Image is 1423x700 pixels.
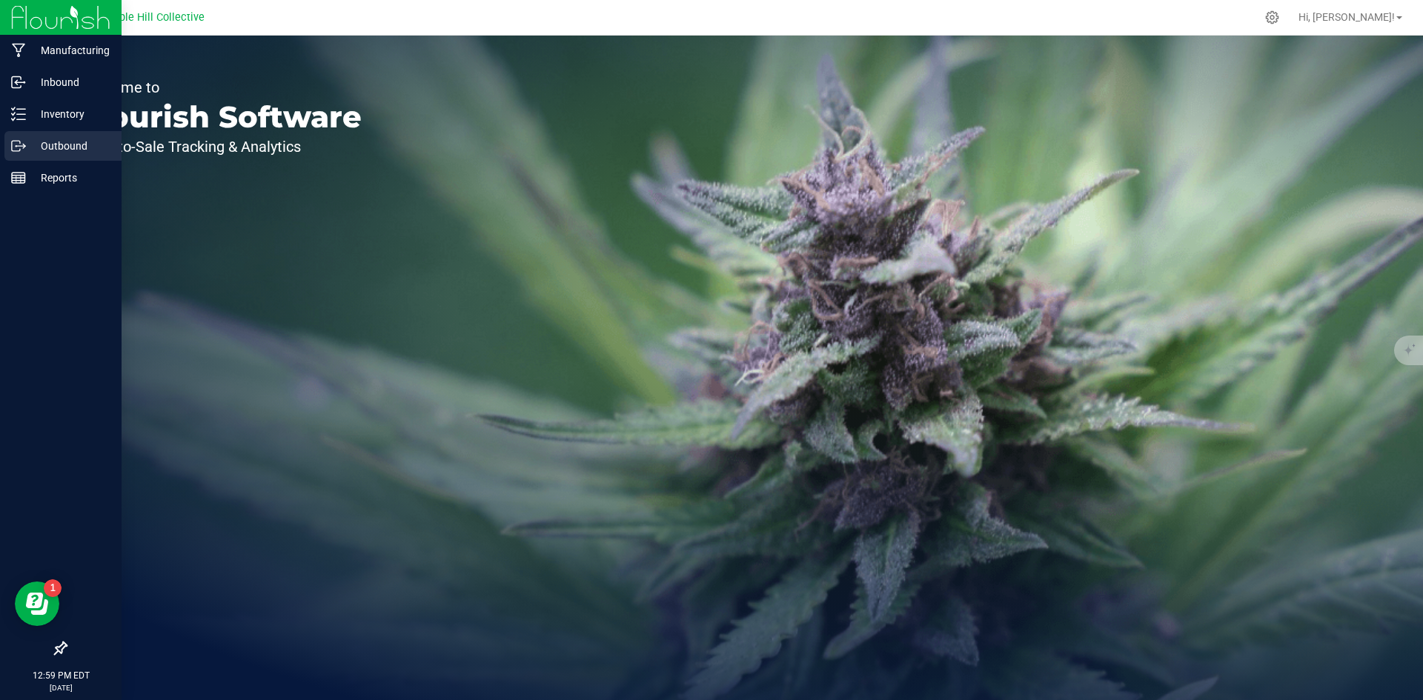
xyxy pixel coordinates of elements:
span: Hi, [PERSON_NAME]! [1298,11,1395,23]
div: Manage settings [1263,10,1281,24]
p: Welcome to [80,80,362,95]
p: Manufacturing [26,41,115,59]
p: Inventory [26,105,115,123]
iframe: Resource center unread badge [44,579,62,597]
p: [DATE] [7,682,115,693]
inline-svg: Manufacturing [11,43,26,58]
inline-svg: Outbound [11,139,26,153]
inline-svg: Inventory [11,107,26,121]
inline-svg: Reports [11,170,26,185]
p: 12:59 PM EDT [7,669,115,682]
p: Reports [26,169,115,187]
p: Seed-to-Sale Tracking & Analytics [80,139,362,154]
p: Inbound [26,73,115,91]
span: Temple Hill Collective [98,11,205,24]
p: Outbound [26,137,115,155]
p: Flourish Software [80,102,362,132]
inline-svg: Inbound [11,75,26,90]
iframe: Resource center [15,581,59,626]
